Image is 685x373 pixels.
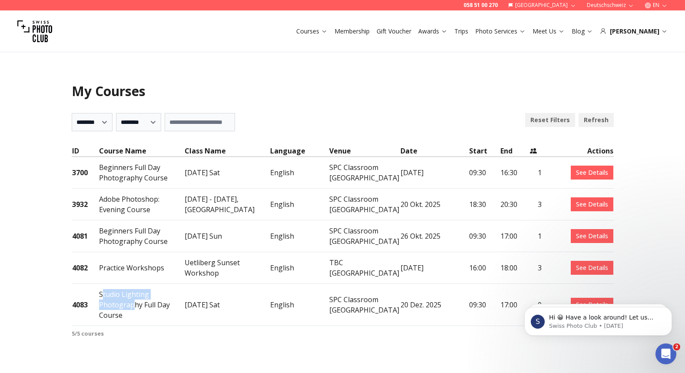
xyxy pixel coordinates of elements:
th: ID [72,145,99,157]
button: Photo Services [472,25,529,37]
td: 17:00 [500,220,529,252]
a: Meet Us [533,27,565,36]
td: 1 [529,157,543,189]
a: Membership [334,27,370,36]
img: Swiss photo club [17,14,52,49]
td: English [270,189,329,220]
td: 09:30 [469,284,500,326]
button: Meet Us [529,25,568,37]
a: See Details [571,197,613,211]
th: Venue [329,145,400,157]
button: Blog [568,25,596,37]
a: 058 51 00 270 [463,2,498,9]
td: 0 [529,284,543,326]
th: Class Name [184,145,270,157]
a: Gift Voucher [377,27,411,36]
td: SPC Classroom [GEOGRAPHIC_DATA] [329,284,400,326]
b: Reset Filters [530,116,570,124]
td: [DATE] [400,252,469,284]
td: 3700 [72,157,99,189]
td: 4083 [72,284,99,326]
td: [DATE] Sat [184,157,270,189]
td: 16:00 [469,252,500,284]
td: Adobe Photoshop: Evening Course [99,189,184,220]
td: 3 [529,252,543,284]
button: Refresh [579,113,614,127]
td: Beginners Full Day Photography Course [99,220,184,252]
th: Course Name [99,145,184,157]
td: English [270,284,329,326]
td: 18:00 [500,252,529,284]
td: 09:30 [469,220,500,252]
th: Date [400,145,469,157]
a: Trips [454,27,468,36]
span: 2 [673,343,680,350]
td: 20 Okt. 2025 [400,189,469,220]
td: 4082 [72,252,99,284]
td: English [270,220,329,252]
div: [PERSON_NAME] [600,27,668,36]
th: Start [469,145,500,157]
td: SPC Classroom [GEOGRAPHIC_DATA] [329,157,400,189]
td: 09:30 [469,157,500,189]
td: TBC [GEOGRAPHIC_DATA] [329,252,400,284]
td: 3932 [72,189,99,220]
td: 26 Okt. 2025 [400,220,469,252]
h1: My Courses [72,83,614,99]
th: Actions [542,145,613,157]
button: Trips [451,25,472,37]
td: 20 Dez. 2025 [400,284,469,326]
td: 18:30 [469,189,500,220]
button: Membership [331,25,373,37]
td: 20:30 [500,189,529,220]
a: Awards [418,27,447,36]
td: 4081 [72,220,99,252]
a: Photo Services [475,27,526,36]
button: Awards [415,25,451,37]
button: Courses [293,25,331,37]
a: See Details [571,229,613,243]
th: End [500,145,529,157]
a: Blog [572,27,593,36]
iframe: Intercom live chat [655,343,676,364]
a: See Details [571,166,613,180]
b: 5 / 5 courses [72,330,104,337]
td: English [270,252,329,284]
td: Uetliberg Sunset Workshop [184,252,270,284]
a: Courses [296,27,328,36]
td: [DATE] Sat [184,284,270,326]
a: See Details [571,261,613,275]
th: Language [270,145,329,157]
td: English [270,157,329,189]
td: 17:00 [500,284,529,326]
td: [DATE] Sun [184,220,270,252]
button: Gift Voucher [373,25,415,37]
button: Reset Filters [525,113,575,127]
td: [DATE] [400,157,469,189]
td: [DATE] - [DATE], [GEOGRAPHIC_DATA] [184,189,270,220]
td: SPC Classroom [GEOGRAPHIC_DATA] [329,189,400,220]
b: Refresh [584,116,609,124]
td: SPC Classroom [GEOGRAPHIC_DATA] [329,220,400,252]
td: Beginners Full Day Photography Course [99,157,184,189]
iframe: Intercom notifications message [511,289,685,350]
td: 1 [529,220,543,252]
td: Studio Lighting Photography Full Day Course [99,284,184,326]
td: 3 [529,189,543,220]
td: Practice Workshops [99,252,184,284]
td: 16:30 [500,157,529,189]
